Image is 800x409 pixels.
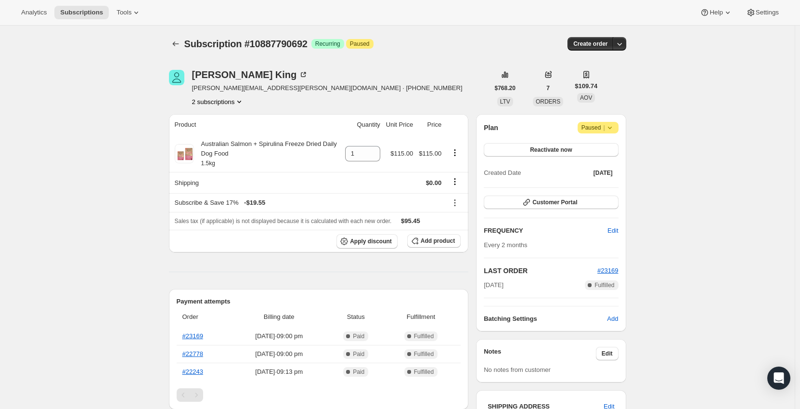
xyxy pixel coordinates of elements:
[416,114,444,135] th: Price
[588,166,619,180] button: [DATE]
[116,9,131,16] span: Tools
[495,84,516,92] span: $768.20
[597,266,618,276] button: #23169
[594,281,614,289] span: Fulfilled
[419,150,441,157] span: $115.00
[60,9,103,16] span: Subscriptions
[581,123,615,132] span: Paused
[353,350,364,358] span: Paid
[201,160,215,167] small: 1.5kg
[169,114,342,135] th: Product
[233,331,325,341] span: [DATE] · 09:00 pm
[767,367,790,390] div: Open Intercom Messenger
[546,84,550,92] span: 7
[484,347,596,360] h3: Notes
[447,147,463,158] button: Product actions
[575,81,597,91] span: $109.74
[597,267,618,274] a: #23169
[414,332,434,340] span: Fulfilled
[710,9,723,16] span: Help
[244,198,265,208] span: - $19.55
[596,347,619,360] button: Edit
[407,234,461,248] button: Add product
[484,366,551,373] span: No notes from customer
[756,9,779,16] span: Settings
[350,237,392,245] span: Apply discount
[315,40,340,48] span: Recurring
[233,349,325,359] span: [DATE] · 09:00 pm
[602,223,624,238] button: Edit
[740,6,785,19] button: Settings
[342,114,383,135] th: Quantity
[447,176,463,187] button: Shipping actions
[192,70,309,79] div: [PERSON_NAME] King
[484,241,527,249] span: Every 2 months
[426,179,442,186] span: $0.00
[175,218,392,224] span: Sales tax (if applicable) is not displayed because it is calculated with each new order.
[182,350,203,357] a: #22778
[192,97,245,106] button: Product actions
[175,198,442,208] div: Subscribe & Save 17%
[111,6,147,19] button: Tools
[536,98,560,105] span: ORDERS
[421,237,455,245] span: Add product
[387,312,455,322] span: Fulfillment
[500,98,510,105] span: LTV
[532,198,577,206] span: Customer Portal
[353,332,364,340] span: Paid
[484,314,607,324] h6: Batching Settings
[182,368,203,375] a: #22243
[484,280,503,290] span: [DATE]
[331,312,381,322] span: Status
[15,6,52,19] button: Analytics
[182,332,203,340] a: #23169
[414,368,434,376] span: Fulfilled
[484,196,618,209] button: Customer Portal
[184,39,308,49] span: Subscription #10887790692
[489,81,521,95] button: $768.20
[169,37,182,51] button: Subscriptions
[484,123,498,132] h2: Plan
[602,350,613,357] span: Edit
[169,172,342,193] th: Shipping
[401,217,420,224] span: $95.45
[607,226,618,236] span: Edit
[484,226,607,236] h2: FREQUENCY
[169,70,184,85] span: Melanie King
[607,314,618,324] span: Add
[390,150,413,157] span: $115.00
[530,146,572,154] span: Reactivate now
[192,83,463,93] span: [PERSON_NAME][EMAIL_ADDRESS][PERSON_NAME][DOMAIN_NAME] · [PHONE_NUMBER]
[603,124,605,132] span: |
[336,234,398,249] button: Apply discount
[568,37,613,51] button: Create order
[177,306,231,328] th: Order
[353,368,364,376] span: Paid
[21,9,47,16] span: Analytics
[54,6,109,19] button: Subscriptions
[177,297,461,306] h2: Payment attempts
[383,114,416,135] th: Unit Price
[177,388,461,402] nav: Pagination
[484,266,597,276] h2: LAST ORDER
[601,311,624,327] button: Add
[694,6,738,19] button: Help
[594,169,613,177] span: [DATE]
[233,312,325,322] span: Billing date
[573,40,607,48] span: Create order
[414,350,434,358] span: Fulfilled
[350,40,370,48] span: Paused
[484,168,521,178] span: Created Date
[194,139,339,168] div: Australian Salmon + Spirulina Freeze Dried Daily Dog Food
[541,81,555,95] button: 7
[580,94,592,101] span: AOV
[233,367,325,377] span: [DATE] · 09:13 pm
[484,143,618,157] button: Reactivate now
